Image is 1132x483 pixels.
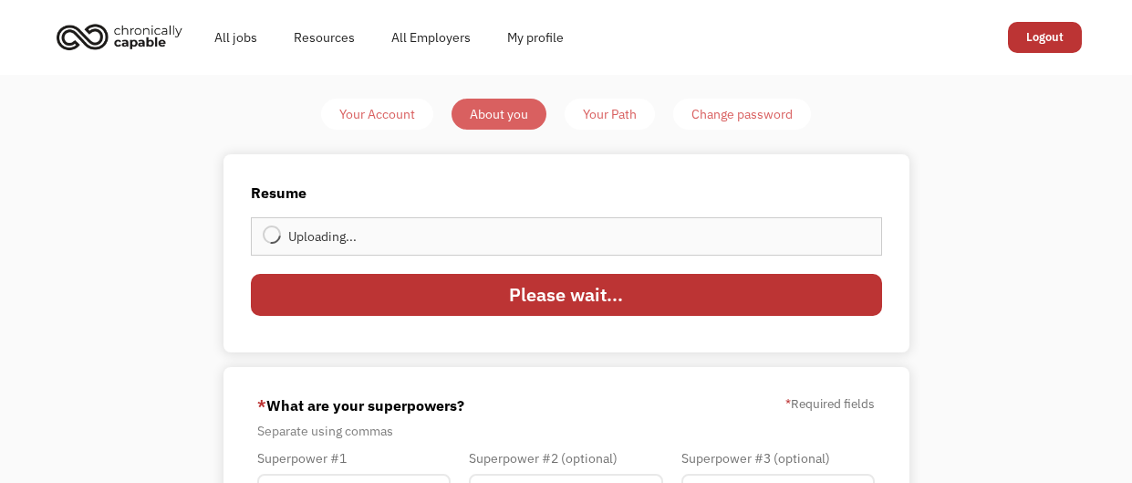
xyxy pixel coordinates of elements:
label: What are your superpowers? [257,391,464,420]
div: Uploading... [288,226,357,247]
a: home [51,16,196,57]
a: Logout [1008,22,1082,53]
div: Separate using commas [257,420,876,442]
a: Change password [673,99,811,130]
a: Resources [275,8,373,67]
label: Resume [251,182,882,204]
label: Required fields [785,393,875,415]
img: Chronically Capable logo [51,16,188,57]
div: Superpower #1 [257,447,452,469]
a: All jobs [196,8,275,67]
a: My profile [489,8,582,67]
div: Superpower #2 (optional) [469,447,663,469]
input: Please wait... [251,274,882,315]
a: All Employers [373,8,489,67]
a: Your Path [565,99,655,130]
form: Member-Update-Form-Resume [251,182,882,325]
div: About you [470,103,528,125]
div: Superpower #3 (optional) [681,447,876,469]
div: Change password [691,103,793,125]
div: Your Path [583,103,637,125]
a: About you [452,99,546,130]
div: Your Account [339,103,415,125]
a: Your Account [321,99,433,130]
